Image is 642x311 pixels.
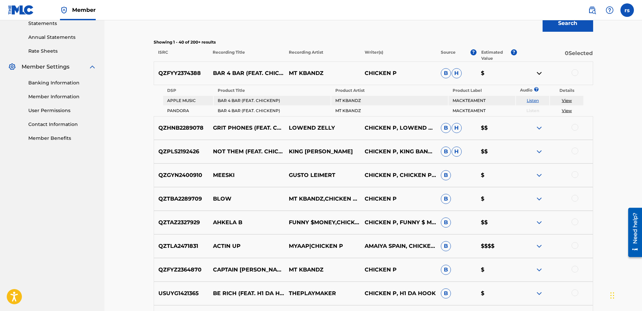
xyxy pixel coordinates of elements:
[535,266,543,274] img: expand
[477,124,517,132] p: $$
[535,289,543,297] img: expand
[441,123,451,133] span: B
[360,289,436,297] p: CHICKEN P, H1 DA HOOK
[477,171,517,179] p: $
[623,205,642,259] iframe: Resource Center
[477,266,517,274] p: $
[208,69,284,77] p: BAR 4 BAR (FEAT. CHICKENP)
[535,124,543,132] img: expand
[284,218,360,227] p: FUNNY $MONEY,CHICKEN P
[535,148,543,156] img: expand
[28,34,96,41] a: Annual Statements
[562,108,572,113] a: View
[360,148,436,156] p: CHICKEN P, KING BANDO
[441,217,451,228] span: B
[284,171,360,179] p: GUSTO LEIMERT
[452,68,462,78] span: H
[543,15,593,32] button: Search
[208,124,284,132] p: GRIT PHONES (FEAT. CHICKEN P)
[441,68,451,78] span: B
[441,241,451,251] span: B
[88,63,96,71] img: expand
[610,285,614,306] div: Drag
[331,86,448,95] th: Product Artist
[516,87,524,93] p: Audio
[470,49,477,55] span: ?
[452,147,462,157] span: H
[154,49,208,61] p: ISRC
[535,242,543,250] img: expand
[8,63,16,71] img: Member Settings
[214,86,331,95] th: Product Title
[284,124,360,132] p: LOWEND ZELLY
[28,20,96,27] a: Statements
[517,49,593,61] p: 0 Selected
[154,39,593,45] p: Showing 1 - 40 of 200+ results
[562,98,572,103] a: View
[477,69,517,77] p: $
[477,218,517,227] p: $$
[550,86,583,95] th: Details
[441,49,456,61] p: Source
[481,49,511,61] p: Estimated Value
[360,171,436,179] p: CHICKEN P, CHICKEN P, GUSTO LEIMERT, GUSTO LEIMERT
[441,147,451,157] span: B
[331,106,448,115] td: MT KBANDZ
[284,195,360,203] p: MT KBANDZ,CHICKEN P,[PERSON_NAME]
[527,98,539,103] a: Listen
[28,93,96,100] a: Member Information
[360,195,436,203] p: CHICKEN P
[477,148,517,156] p: $$
[28,48,96,55] a: Rate Sheets
[284,266,360,274] p: MT KBANDZ
[163,106,213,115] td: PANDORA
[214,106,331,115] td: BAR 4 BAR (FEAT. CHICKENP)
[284,69,360,77] p: MT KBANDZ
[360,218,436,227] p: CHICKEN P, FUNNY $ MONEY
[8,5,34,15] img: MLC Logo
[28,79,96,86] a: Banking Information
[214,96,331,105] td: BAR 4 BAR (FEAT. CHICKENP)
[441,194,451,204] span: B
[360,266,436,274] p: CHICKEN P
[72,6,96,14] span: Member
[360,242,436,250] p: AMAIYA SPAIN, CHICKEN P
[449,86,515,95] th: Product Label
[360,124,436,132] p: CHICKEN P, LOWEND ZELLY
[441,288,451,299] span: B
[284,242,360,250] p: MYAAP|CHICKEN P
[360,69,436,77] p: CHICKEN P
[163,86,213,95] th: DSP
[208,148,284,156] p: NOT THEM (FEAT. CHICKEN P)
[608,279,642,311] iframe: Chat Widget
[154,148,209,156] p: QZPLS2192426
[441,170,451,180] span: B
[208,266,284,274] p: CAPTAIN [PERSON_NAME]
[208,289,284,297] p: BE RICH (FEAT. H1 DA HOOK & CHICKEN P)
[452,123,462,133] span: H
[606,6,614,14] img: help
[441,265,451,275] span: B
[535,69,543,77] img: contract
[154,195,209,203] p: QZTBA2289709
[28,107,96,114] a: User Permissions
[154,266,209,274] p: QZFYZ2364870
[511,49,517,55] span: ?
[360,49,436,61] p: Writer(s)
[22,63,69,71] span: Member Settings
[284,148,360,156] p: KING [PERSON_NAME]
[208,242,284,250] p: ACTIN UP
[449,106,515,115] td: MACKTEAMENT
[154,289,209,297] p: USUYG1421365
[60,6,68,14] img: Top Rightsholder
[477,289,517,297] p: $
[585,3,599,17] a: Public Search
[535,195,543,203] img: expand
[516,108,549,114] p: Listen
[154,171,209,179] p: QZGYN2400910
[535,171,543,179] img: expand
[154,218,209,227] p: QZTAZ2327929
